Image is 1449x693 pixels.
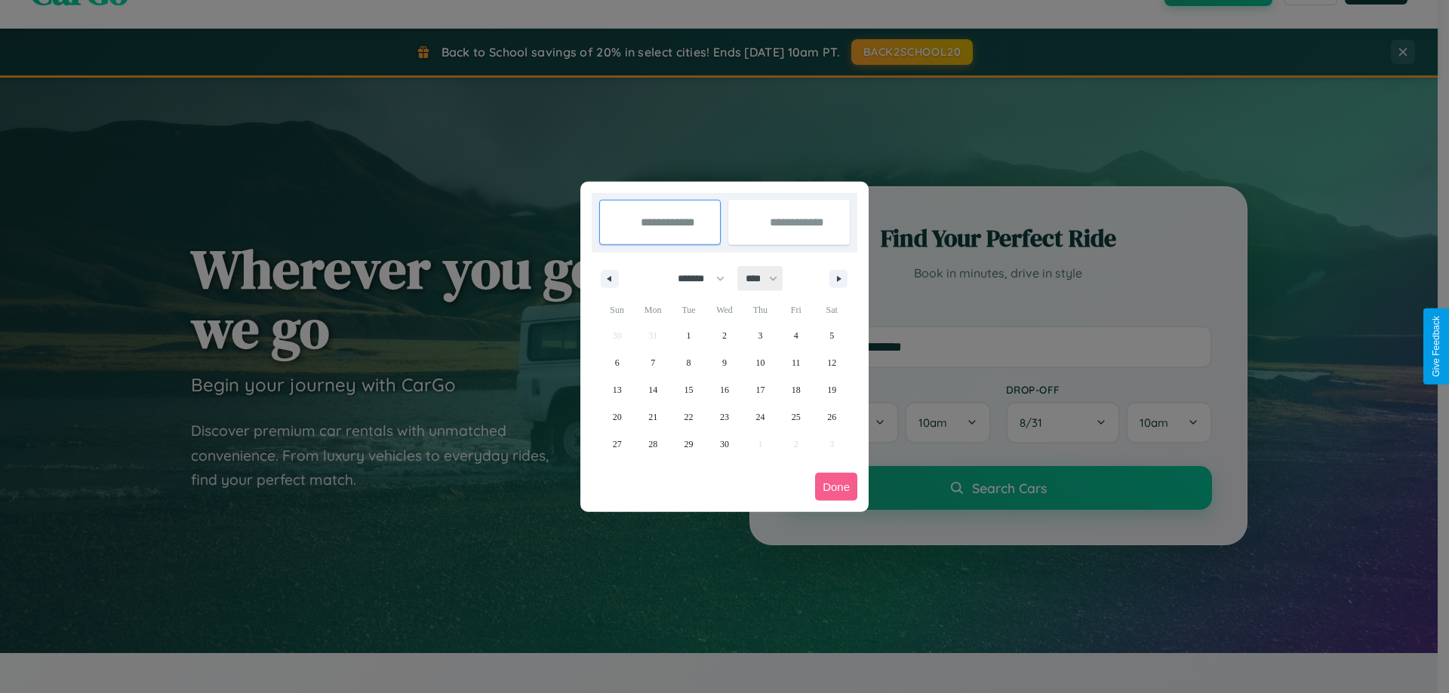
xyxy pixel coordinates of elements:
[794,322,798,349] span: 4
[671,349,706,376] button: 8
[743,322,778,349] button: 3
[814,349,850,376] button: 12
[671,431,706,458] button: 29
[827,376,836,403] span: 19
[829,322,834,349] span: 5
[827,349,836,376] span: 12
[720,431,729,458] span: 30
[599,349,635,376] button: 6
[685,431,694,458] span: 29
[722,349,727,376] span: 9
[743,349,778,376] button: 10
[613,376,622,403] span: 13
[599,431,635,458] button: 27
[758,322,762,349] span: 3
[635,403,670,431] button: 21
[599,376,635,403] button: 13
[792,376,801,403] span: 18
[743,376,778,403] button: 17
[1431,316,1441,377] div: Give Feedback
[722,322,727,349] span: 2
[755,349,764,376] span: 10
[720,403,729,431] span: 23
[778,403,814,431] button: 25
[648,431,657,458] span: 28
[814,376,850,403] button: 19
[648,376,657,403] span: 14
[671,376,706,403] button: 15
[778,322,814,349] button: 4
[599,403,635,431] button: 20
[685,376,694,403] span: 15
[635,431,670,458] button: 28
[778,349,814,376] button: 11
[615,349,620,376] span: 6
[778,298,814,322] span: Fri
[613,431,622,458] span: 27
[706,322,742,349] button: 2
[687,322,691,349] span: 1
[648,403,657,431] span: 21
[720,376,729,403] span: 16
[671,322,706,349] button: 1
[706,403,742,431] button: 23
[635,298,670,322] span: Mon
[651,349,655,376] span: 7
[792,349,801,376] span: 11
[755,403,764,431] span: 24
[815,473,857,501] button: Done
[814,298,850,322] span: Sat
[687,349,691,376] span: 8
[671,403,706,431] button: 22
[613,403,622,431] span: 20
[706,298,742,322] span: Wed
[755,376,764,403] span: 17
[706,431,742,458] button: 30
[706,376,742,403] button: 16
[814,403,850,431] button: 26
[671,298,706,322] span: Tue
[792,403,801,431] span: 25
[635,349,670,376] button: 7
[635,376,670,403] button: 14
[685,403,694,431] span: 22
[814,322,850,349] button: 5
[743,298,778,322] span: Thu
[599,298,635,322] span: Sun
[778,376,814,403] button: 18
[743,403,778,431] button: 24
[827,403,836,431] span: 26
[706,349,742,376] button: 9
